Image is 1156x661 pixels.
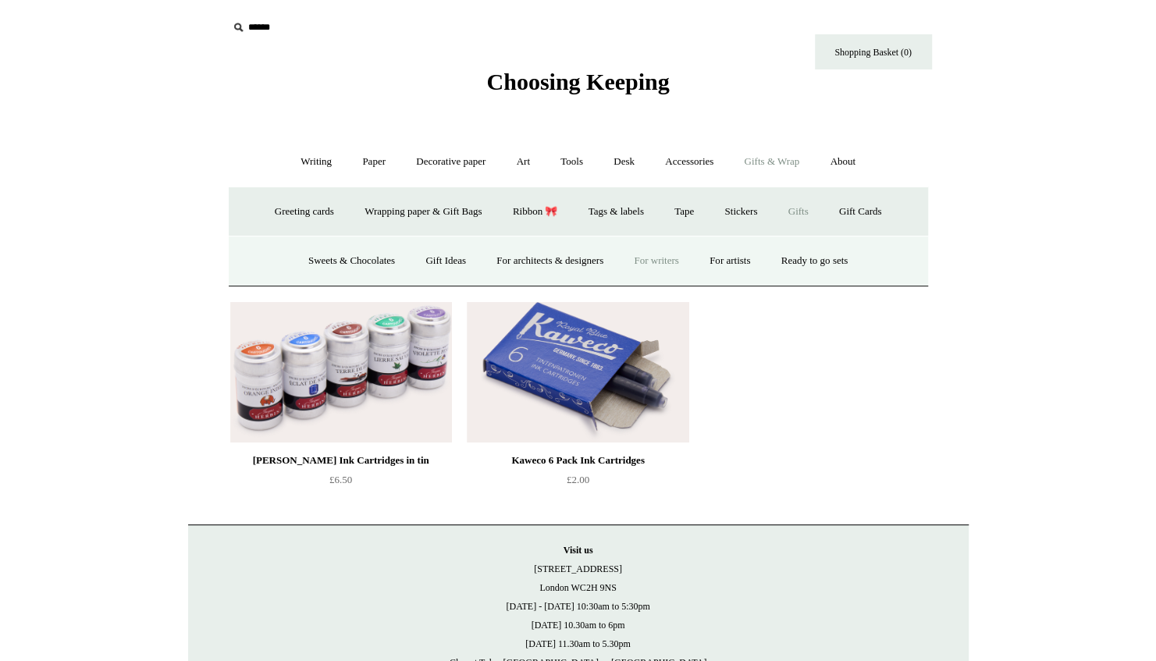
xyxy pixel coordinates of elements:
a: Sweets & Chocolates [294,240,409,282]
strong: Visit us [564,545,593,556]
a: Writing [286,141,346,183]
a: For writers [620,240,692,282]
a: For architects & designers [482,240,617,282]
a: Shopping Basket (0) [815,34,932,69]
a: Gift Ideas [411,240,480,282]
a: Stickers [710,191,771,233]
a: Greeting cards [261,191,348,233]
a: Paper [348,141,400,183]
a: Choosing Keeping [486,81,669,92]
a: Tags & labels [574,191,658,233]
a: Accessories [651,141,727,183]
span: £6.50 [329,474,352,485]
a: [PERSON_NAME] Ink Cartridges in tin £6.50 [230,451,452,515]
a: Ribbon 🎀 [499,191,572,233]
img: J. Herbin Ink Cartridges in tin [230,302,452,442]
a: Desk [599,141,649,183]
a: For artists [695,240,764,282]
img: Kaweco 6 Pack Ink Cartridges [467,302,688,442]
a: Ready to go sets [767,240,863,282]
a: Kaweco 6 Pack Ink Cartridges Kaweco 6 Pack Ink Cartridges [467,302,688,442]
a: Wrapping paper & Gift Bags [350,191,496,233]
a: Tape [660,191,708,233]
a: Gifts & Wrap [730,141,813,183]
div: [PERSON_NAME] Ink Cartridges in tin [234,451,448,470]
a: Art [503,141,544,183]
a: Gift Cards [825,191,896,233]
span: £2.00 [567,474,589,485]
a: About [816,141,870,183]
a: Gifts [774,191,823,233]
a: Decorative paper [402,141,500,183]
span: Choosing Keeping [486,69,669,94]
a: J. Herbin Ink Cartridges in tin J. Herbin Ink Cartridges in tin [230,302,452,442]
a: Kaweco 6 Pack Ink Cartridges £2.00 [467,451,688,515]
div: Kaweco 6 Pack Ink Cartridges [471,451,685,470]
a: Tools [546,141,597,183]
